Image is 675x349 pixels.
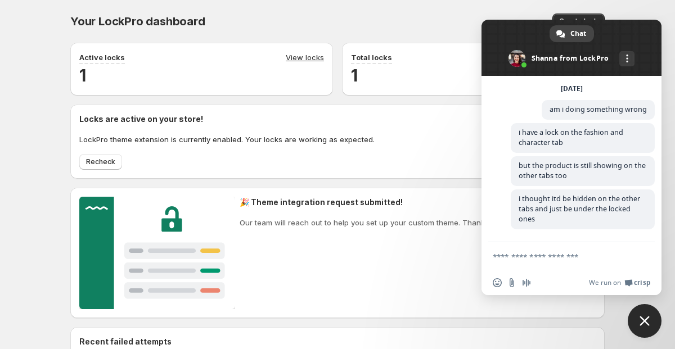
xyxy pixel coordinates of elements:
h2: 1 [79,64,324,87]
textarea: Compose your message... [493,252,625,262]
button: Recheck [79,154,122,170]
span: Chat [570,25,586,42]
h2: 🎉 Theme integration request submitted! [240,197,502,208]
button: Create lock [552,13,605,29]
p: Active locks [79,52,125,63]
div: Close chat [628,304,661,338]
h2: 1 [351,64,596,87]
span: Insert an emoji [493,278,502,287]
span: Crisp [634,278,650,287]
span: Recheck [86,157,115,166]
div: More channels [619,51,634,66]
span: am i doing something wrong [550,105,647,114]
span: but the product is still showing on the other tabs too [519,161,646,180]
div: [DATE] [561,85,583,92]
span: Send a file [507,278,516,287]
span: Create lock [559,17,598,26]
a: We run onCrisp [589,278,650,287]
img: Customer support [79,197,235,309]
span: Audio message [522,278,531,287]
p: Total locks [351,52,392,63]
span: i thought itd be hidden on the other tabs and just be under the locked ones [519,194,640,224]
span: i have a lock on the fashion and character tab [519,128,623,147]
a: View locks [286,52,324,64]
span: We run on [589,278,621,287]
p: Our team will reach out to help you set up your custom theme. Thank you! [240,217,502,228]
div: Chat [550,25,594,42]
h2: Locks are active on your store! [79,114,375,125]
h2: Recent failed attempts [79,336,172,347]
p: LockPro theme extension is currently enabled. Your locks are working as expected. [79,134,375,145]
span: Your LockPro dashboard [70,15,205,28]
